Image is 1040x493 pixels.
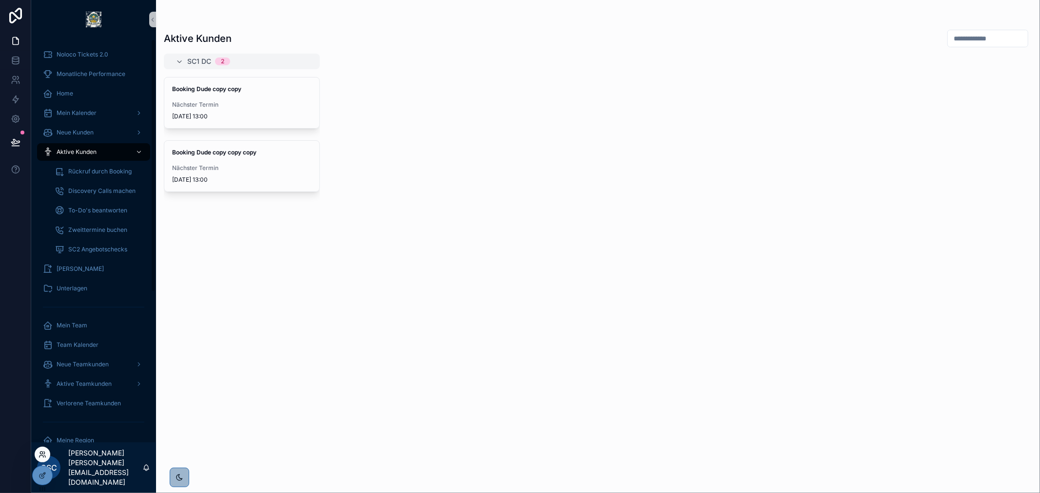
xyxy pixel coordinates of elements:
span: Verlorene Teamkunden [57,399,121,407]
p: [PERSON_NAME] [PERSON_NAME][EMAIL_ADDRESS][DOMAIN_NAME] [68,448,142,487]
a: Booking Dude copy copyNächster Termin[DATE] 13:00 [164,77,320,129]
span: To-Do's beantworten [68,207,127,214]
a: Aktive Kunden [37,143,150,161]
a: [PERSON_NAME] [37,260,150,278]
span: Meine Region [57,436,94,444]
span: [PERSON_NAME] [57,265,104,273]
a: Unterlagen [37,280,150,297]
span: SC1 DC [187,57,211,66]
strong: Booking Dude copy copy copy [172,149,256,156]
span: Unterlagen [57,284,87,292]
div: scrollable content [31,39,156,442]
span: Aktive Teamkunden [57,380,112,388]
a: Home [37,85,150,102]
span: Nächster Termin [172,101,312,109]
h1: Aktive Kunden [164,32,232,45]
span: SC2 Angebotschecks [68,246,127,253]
a: Noloco Tickets 2.0 [37,46,150,63]
a: Meine Region [37,432,150,449]
a: Neue Teamkunden [37,356,150,373]
strong: Booking Dude copy copy [172,85,241,93]
span: [DATE] 13:00 [172,113,312,120]
a: Mein Kalender [37,104,150,122]
a: Discovery Calls machen [49,182,150,200]
span: Mein Team [57,322,87,329]
div: 2 [221,57,224,65]
a: Aktive Teamkunden [37,375,150,393]
a: Monatliche Performance [37,65,150,83]
span: Team Kalender [57,341,98,349]
a: Neue Kunden [37,124,150,141]
span: Nächster Termin [172,164,312,172]
span: Discovery Calls machen [68,187,136,195]
a: Zweittermine buchen [49,221,150,239]
span: [DATE] 13:00 [172,176,312,184]
a: Team Kalender [37,336,150,354]
a: Verlorene Teamkunden [37,395,150,412]
span: Neue Teamkunden [57,360,109,368]
a: Booking Dude copy copy copyNächster Termin[DATE] 13:00 [164,140,320,192]
a: Rückruf durch Booking [49,163,150,180]
span: Zweittermine buchen [68,226,127,234]
span: Neue Kunden [57,129,94,136]
span: Rückruf durch Booking [68,168,132,175]
a: To-Do's beantworten [49,202,150,219]
span: Mein Kalender [57,109,97,117]
a: Mein Team [37,317,150,334]
span: Aktive Kunden [57,148,97,156]
span: Noloco Tickets 2.0 [57,51,108,58]
img: App logo [86,12,101,27]
span: Monatliche Performance [57,70,125,78]
a: SC2 Angebotschecks [49,241,150,258]
span: Home [57,90,73,97]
